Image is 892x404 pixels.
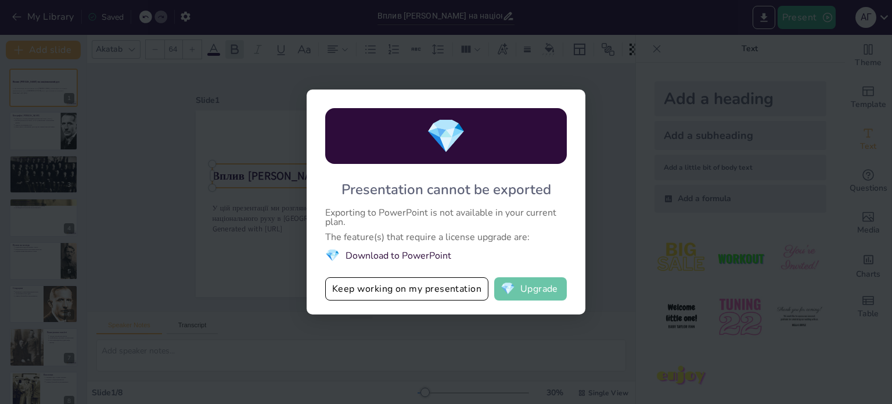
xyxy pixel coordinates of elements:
button: diamondUpgrade [494,277,567,301]
button: Keep working on my presentation [325,277,488,301]
span: diamond [501,283,515,295]
div: Presentation cannot be exported [341,180,551,199]
span: diamond [426,114,466,159]
div: The feature(s) that require a license upgrade are: [325,233,567,242]
div: Exporting to PowerPoint is not available in your current plan. [325,208,567,227]
span: diamond [325,248,340,263]
li: Download to PowerPoint [325,248,567,263]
